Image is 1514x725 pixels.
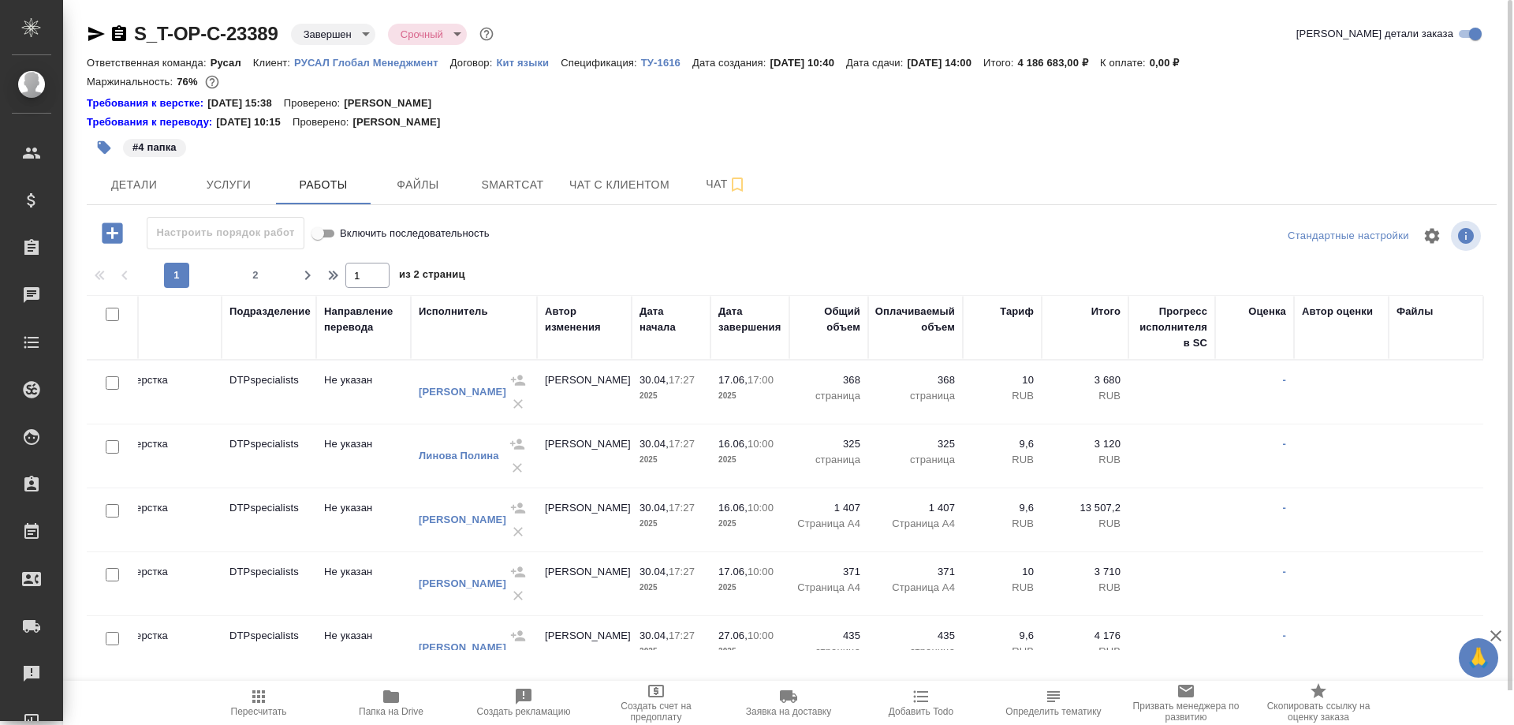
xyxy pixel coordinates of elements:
p: Страница А4 [797,516,860,532]
p: 9,6 [971,500,1034,516]
p: Подверстка [111,436,214,452]
a: - [1283,566,1286,577]
p: 10 [971,564,1034,580]
p: 368 [797,372,860,388]
p: 10 [971,372,1034,388]
p: 435 [876,628,955,644]
p: RUB [1050,388,1121,404]
p: RUB [971,516,1034,532]
p: Проверено: [293,114,353,130]
p: 3 120 [1050,436,1121,452]
p: 3 710 [1050,564,1121,580]
button: 836954.10 RUB; 110.70 USD; [202,72,222,92]
span: Работы [285,175,361,195]
a: [PERSON_NAME] [419,514,506,525]
div: Направление перевода [324,304,403,335]
p: 9,6 [971,628,1034,644]
p: 2025 [718,452,781,468]
p: 17.06, [718,566,748,577]
p: Страница А4 [797,580,860,596]
p: [DATE] 14:00 [907,57,983,69]
p: 17:27 [669,438,695,450]
p: Страница А4 [876,516,955,532]
button: Доп статусы указывают на важность/срочность заказа [476,24,497,44]
p: 0,00 ₽ [1150,57,1191,69]
td: DTPspecialists [222,620,316,675]
div: split button [1284,224,1413,249]
p: 325 [797,436,860,452]
p: Русал [211,57,253,69]
p: Подверстка [111,372,214,388]
p: Подверстка [111,564,214,580]
p: 30.04, [640,566,669,577]
div: Оценка [1248,304,1286,320]
p: 17.06, [718,374,748,386]
p: 2025 [640,388,703,404]
p: Кит языки [496,57,561,69]
p: 1 407 [876,500,955,516]
a: Кит языки [496,55,561,69]
div: Оплачиваемый объем [875,304,955,335]
p: Подверстка [111,628,214,644]
p: 1 407 [797,500,860,516]
p: РУСАЛ Глобал Менеджмент [294,57,450,69]
a: Требования к верстке: [87,95,207,111]
a: [PERSON_NAME] [419,577,506,589]
p: 371 [876,564,955,580]
button: Скопировать ссылку [110,24,129,43]
p: 17:27 [669,502,695,514]
div: Прогресс исполнителя в SC [1136,304,1207,351]
button: 🙏 [1459,638,1498,678]
p: 30.04, [640,438,669,450]
span: Включить последовательность [340,226,490,241]
p: RUB [1050,452,1121,468]
button: Завершен [299,28,356,41]
p: [PERSON_NAME] [344,95,443,111]
p: 2025 [640,580,703,596]
td: [PERSON_NAME] [537,556,632,611]
p: 9,6 [971,436,1034,452]
span: 2 [243,267,268,283]
p: 2025 [718,388,781,404]
div: Тариф [1000,304,1034,320]
button: 2 [243,263,268,288]
span: 🙏 [1465,641,1492,675]
p: 27.06, [718,630,748,641]
a: РУСАЛ Глобал Менеджмент [294,55,450,69]
p: Проверено: [284,95,345,111]
p: 16.06, [718,438,748,450]
p: 17:27 [669,374,695,386]
p: RUB [971,644,1034,660]
a: S_T-OP-C-23389 [134,23,278,44]
span: Настроить таблицу [1413,217,1451,255]
a: - [1283,630,1286,641]
p: 76% [177,76,201,88]
p: 4 176 [1050,628,1121,644]
button: Добавить тэг [87,130,121,165]
p: страница [876,452,955,468]
td: Не указан [316,556,411,611]
p: 2025 [718,644,781,660]
div: Подразделение [229,304,311,320]
p: 10:00 [748,630,774,641]
p: страница [876,388,955,404]
p: 30.04, [640,374,669,386]
p: 371 [797,564,860,580]
p: страница [797,644,860,660]
p: ТУ-1616 [641,57,692,69]
td: [PERSON_NAME] [537,428,632,484]
svg: Подписаться [728,175,747,194]
p: 16.06, [718,502,748,514]
div: Дата начала [640,304,703,335]
div: Файлы [1397,304,1433,320]
a: ТУ-1616 [641,55,692,69]
p: 17:27 [669,566,695,577]
td: Не указан [316,492,411,547]
p: RUB [1050,580,1121,596]
p: Дата сдачи: [846,57,907,69]
div: Автор оценки [1302,304,1373,320]
td: Не указан [316,428,411,484]
td: DTPspecialists [222,492,316,547]
p: Подверстка [111,500,214,516]
a: - [1283,502,1286,514]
